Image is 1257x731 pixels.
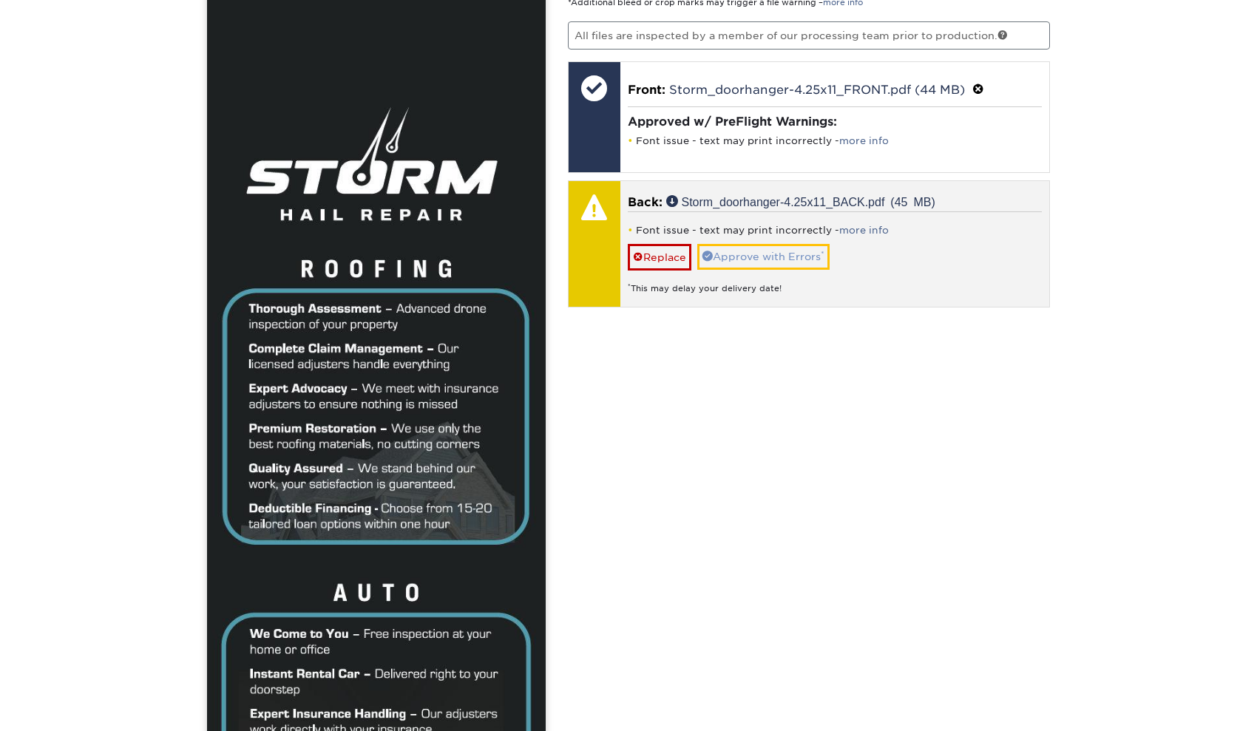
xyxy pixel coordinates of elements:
[669,83,965,97] a: Storm_doorhanger-4.25x11_FRONT.pdf (44 MB)
[568,21,1051,50] p: All files are inspected by a member of our processing team prior to production.
[697,244,830,269] a: Approve with Errors*
[628,271,1043,295] div: This may delay your delivery date!
[628,83,665,97] span: Front:
[628,135,1043,147] li: Font issue - text may print incorrectly -
[839,135,889,146] a: more info
[628,195,663,209] span: Back:
[839,225,889,236] a: more info
[628,244,691,270] a: Replace
[666,195,935,207] a: Storm_doorhanger-4.25x11_BACK.pdf (45 MB)
[628,115,1043,129] h4: Approved w/ PreFlight Warnings:
[628,224,1043,237] li: Font issue - text may print incorrectly -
